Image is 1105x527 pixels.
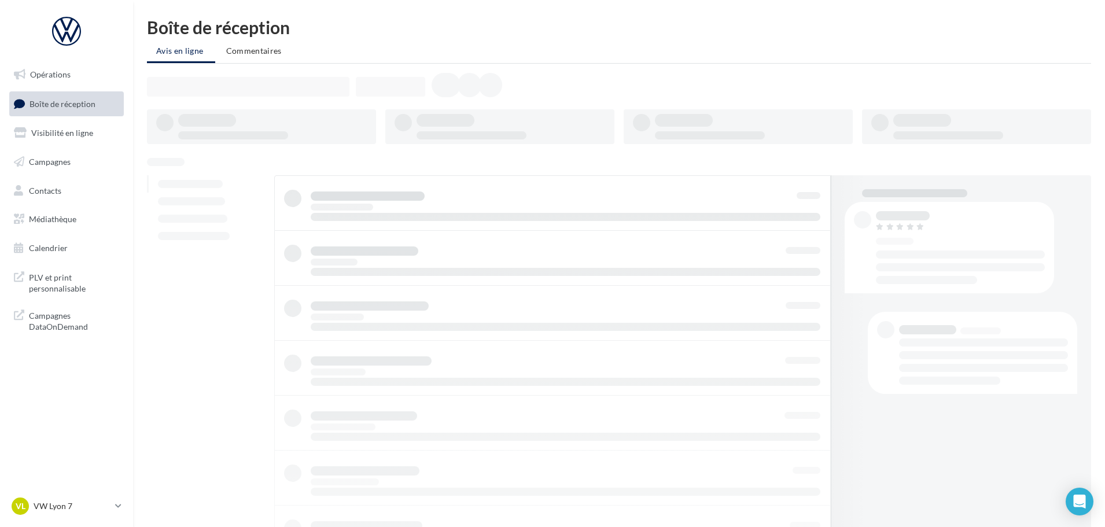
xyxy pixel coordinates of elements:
[1066,488,1093,515] div: Open Intercom Messenger
[7,91,126,116] a: Boîte de réception
[7,121,126,145] a: Visibilité en ligne
[16,500,25,512] span: VL
[7,62,126,87] a: Opérations
[29,243,68,253] span: Calendrier
[7,265,126,299] a: PLV et print personnalisable
[9,495,124,517] a: VL VW Lyon 7
[7,303,126,337] a: Campagnes DataOnDemand
[7,236,126,260] a: Calendrier
[29,270,119,294] span: PLV et print personnalisable
[31,128,93,138] span: Visibilité en ligne
[29,214,76,224] span: Médiathèque
[29,185,61,195] span: Contacts
[7,179,126,203] a: Contacts
[30,69,71,79] span: Opérations
[7,150,126,174] a: Campagnes
[34,500,110,512] p: VW Lyon 7
[29,308,119,333] span: Campagnes DataOnDemand
[29,157,71,167] span: Campagnes
[7,207,126,231] a: Médiathèque
[30,98,95,108] span: Boîte de réception
[226,46,282,56] span: Commentaires
[147,19,1091,36] div: Boîte de réception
